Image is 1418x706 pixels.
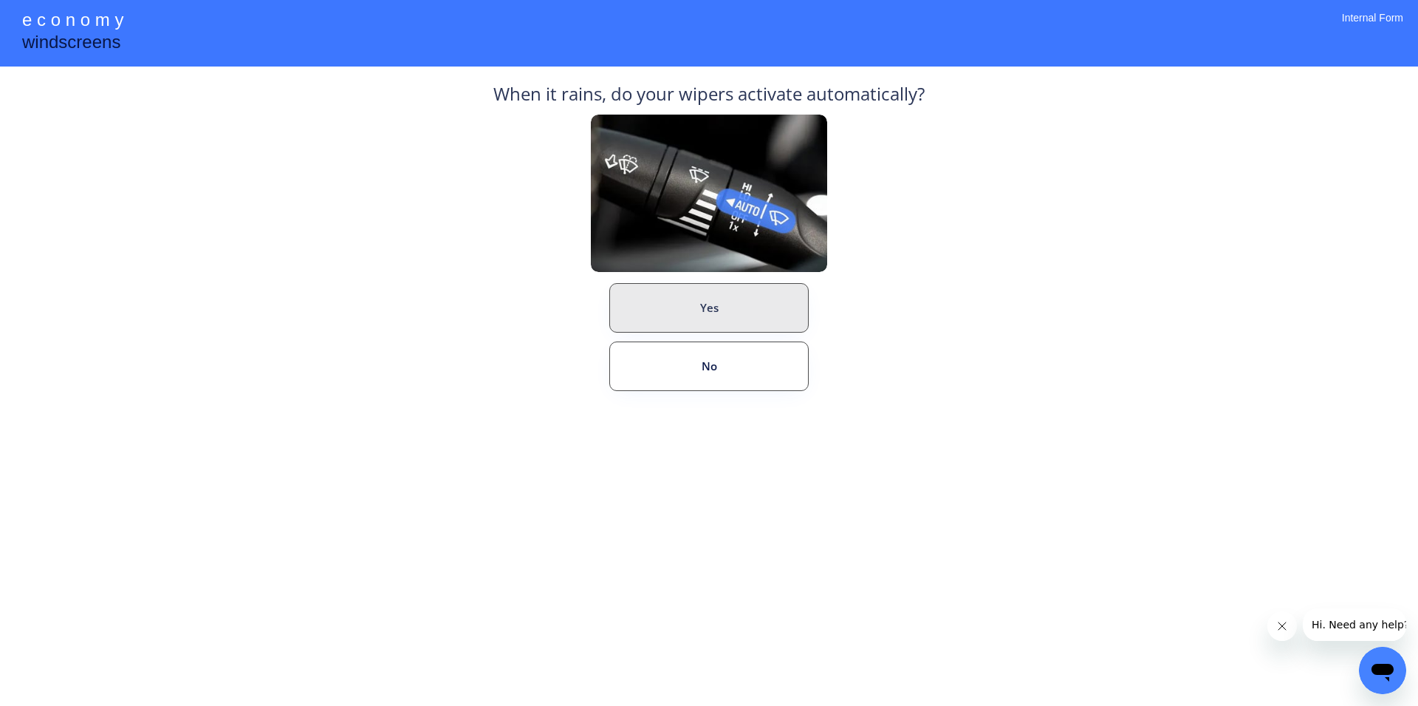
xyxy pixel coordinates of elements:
[1359,647,1406,694] iframe: Button to launch messaging window
[22,7,123,35] div: e c o n o m y
[1267,611,1297,641] iframe: Close message
[1342,11,1403,44] div: Internal Form
[1303,608,1406,641] iframe: Message from company
[493,81,925,115] div: When it rains, do your wipers activate automatically?
[609,342,809,391] button: No
[591,115,827,272] img: Rain%20Sensor%20Example.png
[9,10,106,22] span: Hi. Need any help?
[22,30,120,58] div: windscreens
[609,283,809,333] button: Yes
